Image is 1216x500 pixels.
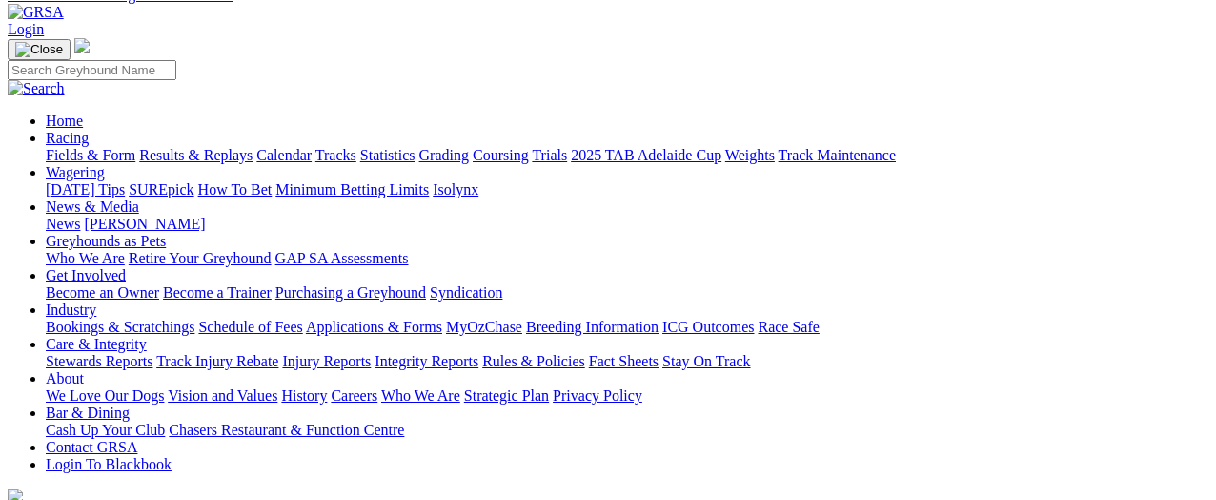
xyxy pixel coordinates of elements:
[430,284,502,301] a: Syndication
[46,147,135,163] a: Fields & Form
[275,284,426,301] a: Purchasing a Greyhound
[46,284,159,301] a: Become an Owner
[725,147,775,163] a: Weights
[275,250,409,266] a: GAP SA Assessments
[282,353,371,369] a: Injury Reports
[46,353,1208,370] div: Care & Integrity
[281,387,327,404] a: History
[46,181,1208,198] div: Wagering
[46,233,166,249] a: Greyhounds as Pets
[381,387,460,404] a: Who We Are
[464,387,549,404] a: Strategic Plan
[758,319,819,335] a: Race Safe
[46,302,96,318] a: Industry
[74,38,90,53] img: logo-grsa-white.png
[46,198,139,215] a: News & Media
[46,422,1208,439] div: Bar & Dining
[662,353,750,369] a: Stay On Track
[8,4,64,21] img: GRSA
[46,250,125,266] a: Who We Are
[198,319,302,335] a: Schedule of Fees
[46,319,194,335] a: Bookings & Scratchings
[198,181,273,198] a: How To Bet
[360,147,415,163] a: Statistics
[15,42,63,57] img: Close
[433,181,478,198] a: Isolynx
[473,147,529,163] a: Coursing
[46,130,89,146] a: Racing
[129,250,272,266] a: Retire Your Greyhound
[168,387,277,404] a: Vision and Values
[46,284,1208,302] div: Get Involved
[46,370,84,386] a: About
[306,319,442,335] a: Applications & Forms
[46,147,1208,164] div: Racing
[46,387,1208,405] div: About
[129,181,193,198] a: SUREpick
[375,353,478,369] a: Integrity Reports
[482,353,585,369] a: Rules & Policies
[256,147,312,163] a: Calendar
[46,181,125,198] a: [DATE] Tips
[46,267,126,283] a: Get Involved
[46,164,105,180] a: Wagering
[446,319,522,335] a: MyOzChase
[553,387,642,404] a: Privacy Policy
[662,319,754,335] a: ICG Outcomes
[8,80,65,97] img: Search
[8,60,176,80] input: Search
[46,387,164,404] a: We Love Our Dogs
[331,387,377,404] a: Careers
[46,353,152,369] a: Stewards Reports
[169,422,404,438] a: Chasers Restaurant & Function Centre
[8,21,44,37] a: Login
[589,353,659,369] a: Fact Sheets
[571,147,721,163] a: 2025 TAB Adelaide Cup
[46,216,1208,233] div: News & Media
[46,113,83,129] a: Home
[46,422,165,438] a: Cash Up Your Club
[779,147,896,163] a: Track Maintenance
[46,250,1208,267] div: Greyhounds as Pets
[46,405,130,421] a: Bar & Dining
[46,439,137,455] a: Contact GRSA
[526,319,659,335] a: Breeding Information
[532,147,567,163] a: Trials
[275,181,429,198] a: Minimum Betting Limits
[46,456,172,472] a: Login To Blackbook
[46,336,147,352] a: Care & Integrity
[84,216,205,232] a: [PERSON_NAME]
[315,147,356,163] a: Tracks
[46,216,80,232] a: News
[156,353,278,369] a: Track Injury Rebate
[163,284,272,301] a: Become a Trainer
[419,147,469,163] a: Grading
[8,39,71,60] button: Toggle navigation
[139,147,253,163] a: Results & Replays
[46,319,1208,336] div: Industry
